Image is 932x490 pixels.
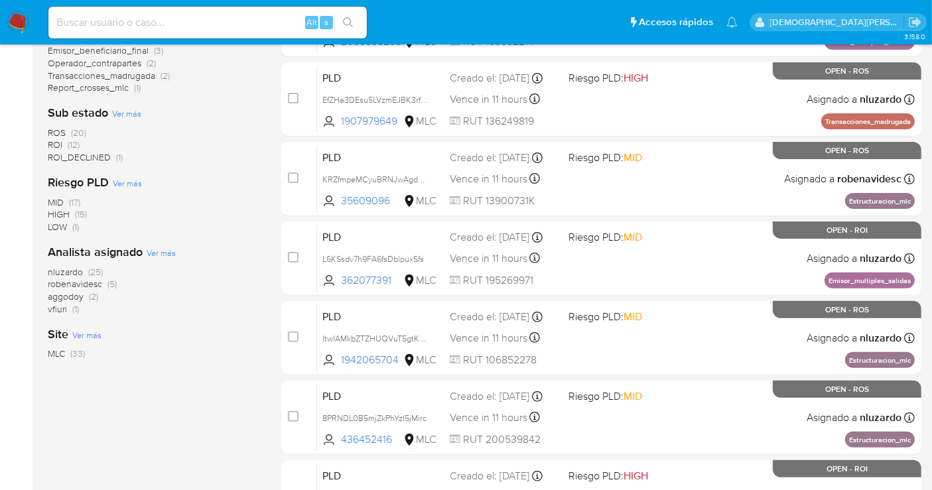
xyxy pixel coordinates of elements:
[48,14,367,31] input: Buscar usuario o caso...
[770,16,904,29] p: cristian.porley@mercadolibre.com
[639,15,713,29] span: Accesos rápidos
[726,17,738,28] a: Notificaciones
[324,16,328,29] span: s
[334,13,362,32] button: search-icon
[908,15,922,29] a: Salir
[306,16,317,29] span: Alt
[904,31,925,42] span: 3.158.0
